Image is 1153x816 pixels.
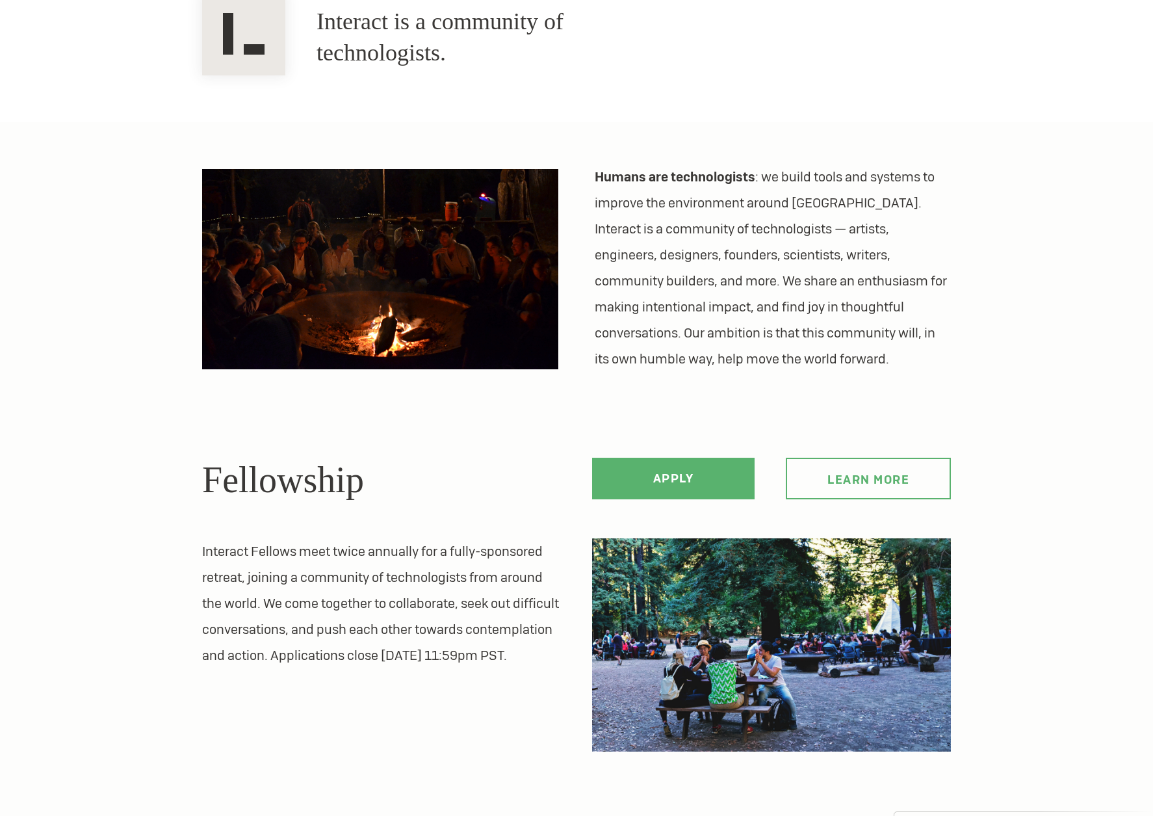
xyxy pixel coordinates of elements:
strong: Humans are technologists [595,168,755,185]
img: A fireplace discussion at an Interact Retreat [202,169,558,369]
h1: Interact is a community of technologists. [317,7,667,69]
p: Interact Fellows meet twice annually for a fully-sponsored retreat, joining a community of techno... [202,538,561,668]
p: : we build tools and systems to improve the environment around [GEOGRAPHIC_DATA]. Interact is a c... [595,164,951,372]
a: Apply [592,458,755,499]
img: Lunchtime discussion at an Interact Retreat [592,538,951,752]
a: Learn more [786,458,951,499]
h2: Fellowship [202,453,561,507]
